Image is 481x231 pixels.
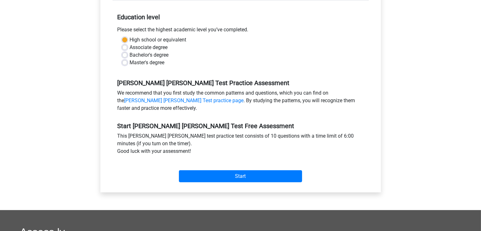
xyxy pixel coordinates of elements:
[130,44,168,51] label: Associate degree
[124,97,244,103] a: [PERSON_NAME] [PERSON_NAME] Test practice page
[117,79,364,87] h5: [PERSON_NAME] [PERSON_NAME] Test Practice Assessment
[130,51,169,59] label: Bachelor's degree
[117,11,364,23] h5: Education level
[130,59,165,66] label: Master's degree
[113,132,369,158] div: This [PERSON_NAME] [PERSON_NAME] test practice test consists of 10 questions with a time limit of...
[113,26,369,36] div: Please select the highest academic level you’ve completed.
[113,89,369,115] div: We recommend that you first study the common patterns and questions, which you can find on the . ...
[179,170,302,182] input: Start
[117,122,364,130] h5: Start [PERSON_NAME] [PERSON_NAME] Test Free Assessment
[130,36,187,44] label: High school or equivalent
